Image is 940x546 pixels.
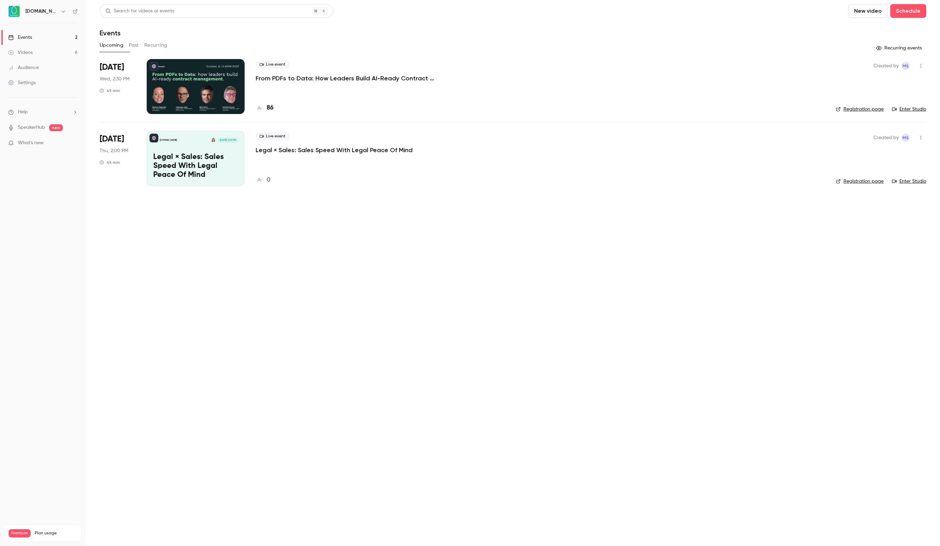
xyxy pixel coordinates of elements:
span: Marie Skachko [902,62,910,70]
span: MS [903,62,909,70]
div: Videos [8,49,33,56]
span: Created by [873,134,899,142]
h6: [DOMAIN_NAME] [25,8,58,15]
span: MS [903,134,909,142]
span: Live event [256,132,290,140]
span: Plan usage [35,531,77,536]
div: Oct 23 Thu, 2:00 PM (Europe/Tallinn) [100,131,136,186]
img: Avokaado.io [9,6,20,17]
button: Upcoming [100,40,123,51]
span: Help [18,109,28,116]
div: Events [8,34,32,41]
span: Wed, 2:30 PM [100,76,130,82]
span: Thu, 2:00 PM [100,147,128,154]
span: new [49,124,63,131]
li: help-dropdown-opener [8,109,78,116]
div: 45 min [100,88,120,93]
a: 0 [256,175,270,185]
span: What's new [18,139,44,147]
span: Marie Skachko [902,134,910,142]
div: Settings [8,79,36,86]
div: Oct 8 Wed, 2:30 PM (Europe/Kiev) [100,59,136,114]
button: Past [129,40,139,51]
span: [DATE] 2:00 PM [217,138,238,143]
div: Search for videos or events [105,8,174,15]
span: Premium [9,529,31,537]
a: Registration page [836,106,884,113]
a: Registration page [836,178,884,185]
button: New video [848,4,887,18]
img: Mariana Hagström [211,138,216,143]
a: From PDFs to Data: How Leaders Build AI-Ready Contract Management. [256,74,462,82]
span: Created by [873,62,899,70]
button: Recurring [144,40,167,51]
div: 45 min [100,160,120,165]
a: Legal × Sales: Sales Speed With Legal Peace Of Mind [256,146,413,154]
span: Live event [256,60,290,69]
a: Legal × Sales: Sales Speed With Legal Peace Of Mind[DOMAIN_NAME]Mariana Hagström[DATE] 2:00 PMLeg... [147,131,245,186]
a: Enter Studio [892,106,926,113]
h4: 86 [267,103,273,113]
span: [DATE] [100,62,124,73]
div: Audience [8,64,39,71]
a: 86 [256,103,273,113]
button: Recurring events [873,43,926,54]
h1: Events [100,29,121,37]
span: [DATE] [100,134,124,145]
h4: 0 [267,175,270,185]
button: Schedule [890,4,926,18]
p: Legal × Sales: Sales Speed With Legal Peace Of Mind [153,153,238,179]
a: SpeakerHub [18,124,45,131]
p: [DOMAIN_NAME] [160,138,177,142]
a: Enter Studio [892,178,926,185]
